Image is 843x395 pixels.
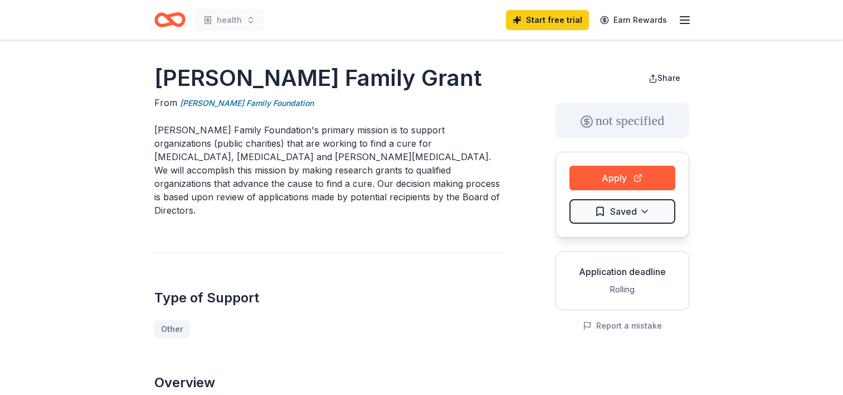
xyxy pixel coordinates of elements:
[610,204,637,219] span: Saved
[657,73,680,83] span: Share
[154,320,190,338] a: Other
[640,67,689,89] button: Share
[154,62,502,94] h1: [PERSON_NAME] Family Grant
[583,319,662,333] button: Report a mistake
[154,123,502,217] p: [PERSON_NAME] Family Foundation's primary mission is to support organizations (public charities) ...
[565,265,680,278] div: Application deadline
[569,199,675,224] button: Saved
[194,9,264,31] button: health
[506,10,589,30] a: Start free trial
[154,96,502,110] div: From
[555,103,689,138] div: not specified
[154,374,502,392] h2: Overview
[154,7,186,33] a: Home
[180,97,314,110] a: [PERSON_NAME] Family Foundation
[154,289,502,307] h2: Type of Support
[569,166,675,190] button: Apply
[593,10,674,30] a: Earn Rewards
[565,283,680,296] div: Rolling
[217,13,242,27] span: health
